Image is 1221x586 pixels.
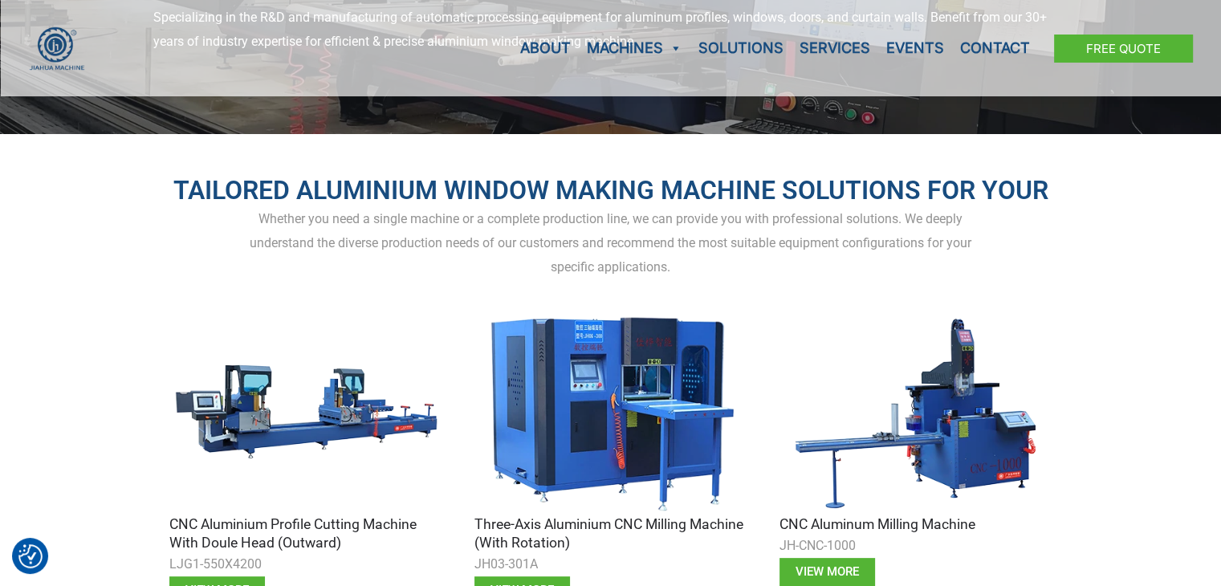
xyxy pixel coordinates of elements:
span: View more [796,566,859,578]
h3: Three-axis Aluminium CNC Milling Machine (with Rotation) [474,515,747,552]
img: aluminium window making machine 1 [169,311,442,515]
a: Free Quote [1054,35,1193,63]
img: JH Aluminium Window & Door Processing Machines [29,26,86,71]
h3: CNC Aluminum Milling Machine [779,515,1052,534]
img: aluminium window making machine 3 [779,311,1052,515]
a: View more [779,558,875,586]
img: Revisit consent button [18,544,43,568]
h2: Tailored Aluminium Window Making Machine Solutions for Your [153,174,1068,208]
div: Whether you need a single machine or a complete production line, we can provide you with professi... [153,207,1068,279]
button: Consent Preferences [18,544,43,568]
div: LJG1-550X4200 [169,552,442,576]
div: JH03-301A [474,552,747,576]
h3: CNC Aluminium Profile Cutting Machine with Doule Head (Outward) [169,515,442,552]
img: aluminium window making machine 2 [474,311,747,515]
div: JH-CNC-1000 [779,534,1052,558]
